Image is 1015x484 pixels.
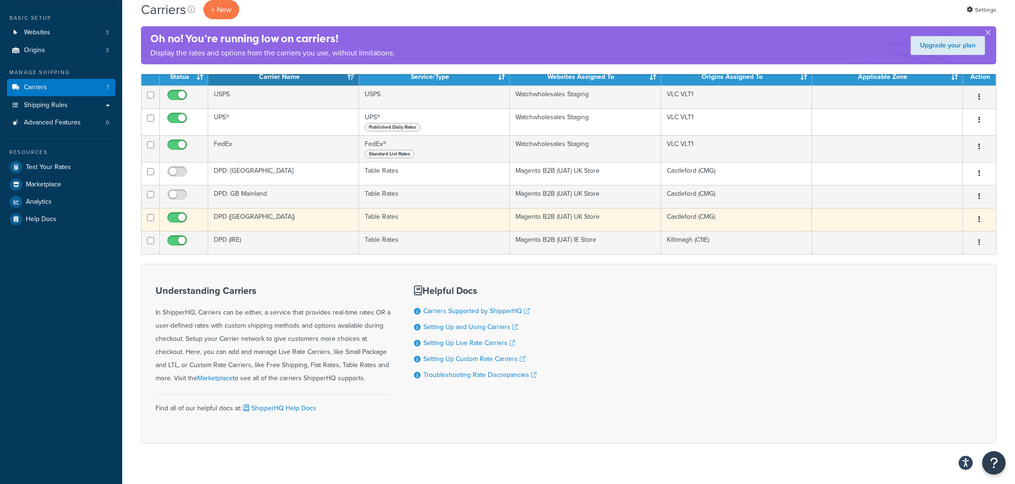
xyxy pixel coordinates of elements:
a: Origins 3 [7,42,115,59]
td: Magento B2B (UAT) UK Store [510,208,661,231]
span: Standard List Rates [365,150,414,158]
h3: Helpful Docs [414,285,537,296]
th: Applicable Zone: activate to sort column ascending [812,69,963,85]
a: Carriers 7 [7,79,115,96]
td: Watchwholesales Staging [510,85,661,108]
a: Setting Up Live Rate Carriers [423,338,515,348]
th: Action [963,69,996,85]
td: Watchwholesales Staging [510,108,661,135]
span: 3 [106,29,109,37]
h1: Carriers [141,0,186,19]
span: Analytics [26,198,52,206]
div: Find all of our helpful docs at: [156,394,390,415]
a: Shipping Rules [7,97,115,114]
span: Origins [24,46,45,54]
a: Troubleshooting Rate Discrepancies [423,370,537,380]
span: 7 [106,84,109,92]
a: Test Your Rates [7,159,115,176]
th: Origins Assigned To: activate to sort column ascending [661,69,812,85]
a: Websites 3 [7,24,115,41]
td: FedEx® [359,135,510,162]
td: Magento B2B (UAT) UK Store [510,185,661,208]
td: Watchwholesales Staging [510,135,661,162]
td: Castleford (CMG) [661,208,812,231]
td: Table Rates [359,231,510,254]
td: VLC VLT1 [661,85,812,108]
th: Status: activate to sort column ascending [160,69,208,85]
td: USPS [359,85,510,108]
a: Setting Up and Using Carriers [423,322,518,332]
span: Shipping Rules [24,101,68,109]
td: Table Rates [359,185,510,208]
th: Websites Assigned To: activate to sort column ascending [510,69,661,85]
td: UPS® [208,108,359,135]
li: Websites [7,24,115,41]
span: Carriers [24,84,47,92]
td: DPD: [GEOGRAPHIC_DATA] [208,162,359,185]
td: DPD ([GEOGRAPHIC_DATA]) [208,208,359,231]
a: Upgrade your plan [911,36,985,55]
span: Websites [24,29,50,37]
span: 3 [106,46,109,54]
span: Test Your Rates [26,163,71,171]
a: Marketplace [7,176,115,193]
a: Marketplace [197,373,233,383]
th: Service/Type: activate to sort column ascending [359,69,510,85]
span: 0 [106,119,109,127]
td: Table Rates [359,208,510,231]
td: DPD (IRE) [208,231,359,254]
a: ShipperHQ Help Docs [242,403,316,413]
li: Origins [7,42,115,59]
td: Castleford (CMG) [661,162,812,185]
td: Castleford (CMG) [661,185,812,208]
td: Kiltimagh (C1IE) [661,231,812,254]
a: Help Docs [7,211,115,228]
td: Table Rates [359,162,510,185]
td: VLC VLT1 [661,108,812,135]
td: UPS® [359,108,510,135]
div: Manage Shipping [7,69,115,77]
a: Advanced Features 0 [7,114,115,131]
li: Carriers [7,79,115,96]
h4: Oh no! You’re running low on carriers! [150,31,395,46]
div: Resources [7,148,115,156]
td: Magento B2B (UAT) UK Store [510,162,661,185]
td: DPD: GB Mainland [208,185,359,208]
p: Display the rates and options from the carriers you use, without limitations. [150,46,395,60]
span: Help Docs [26,215,56,223]
a: Setting Up Custom Rate Carriers [423,354,525,364]
a: Analytics [7,193,115,210]
span: Advanced Features [24,119,81,127]
td: Magento B2B (UAT) IE Store [510,231,661,254]
td: FedEx [208,135,359,162]
a: Carriers Supported by ShipperHQ [423,306,530,316]
h3: Understanding Carriers [156,285,390,296]
td: VLC VLT1 [661,135,812,162]
div: Basic Setup [7,14,115,22]
span: Published Daily Rates [365,123,421,131]
div: In ShipperHQ, Carriers can be either, a service that provides real-time rates OR a user-defined r... [156,285,390,385]
th: Carrier Name: activate to sort column ascending [208,69,359,85]
a: Settings [967,3,996,16]
td: USPS [208,85,359,108]
li: Advanced Features [7,114,115,131]
span: Marketplace [26,181,61,189]
button: Open Resource Center [982,451,1006,475]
